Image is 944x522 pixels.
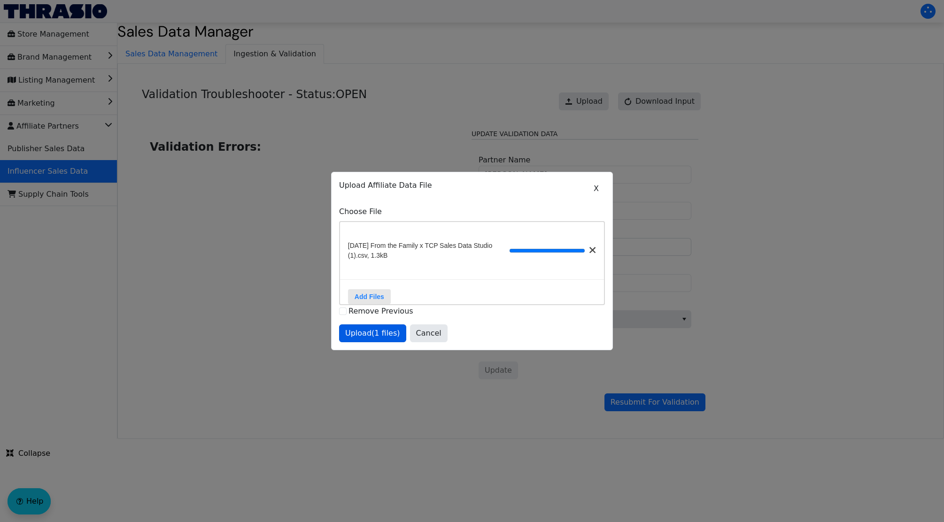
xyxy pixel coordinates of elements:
[339,206,605,217] label: Choose File
[416,328,441,339] span: Cancel
[588,180,605,198] button: X
[594,183,599,194] span: X
[339,324,406,342] button: Upload(1 files)
[348,307,413,315] label: Remove Previous
[410,324,448,342] button: Cancel
[348,241,510,261] span: [DATE] From the Family x TCP Sales Data Studio (1).csv, 1.3kB
[345,328,400,339] span: Upload (1 files)
[339,180,605,191] p: Upload Affiliate Data File
[348,289,391,304] label: Add Files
